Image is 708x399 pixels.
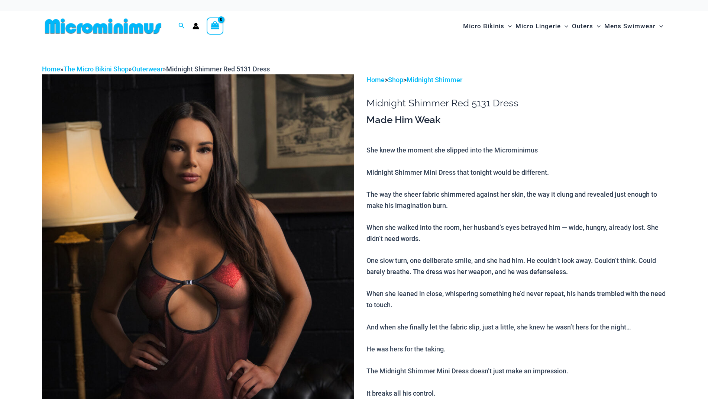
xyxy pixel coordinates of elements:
[366,97,666,109] h1: Midnight Shimmer Red 5131 Dress
[366,114,666,126] h3: Made Him Weak
[193,23,199,29] a: Account icon link
[515,17,561,36] span: Micro Lingerie
[166,65,270,73] span: Midnight Shimmer Red 5131 Dress
[178,22,185,31] a: Search icon link
[593,17,601,36] span: Menu Toggle
[407,76,462,84] a: Midnight Shimmer
[388,76,403,84] a: Shop
[366,74,666,86] p: > >
[207,17,224,35] a: View Shopping Cart, empty
[656,17,663,36] span: Menu Toggle
[602,15,665,38] a: Mens SwimwearMenu ToggleMenu Toggle
[64,65,129,73] a: The Micro Bikini Shop
[604,17,656,36] span: Mens Swimwear
[42,65,60,73] a: Home
[514,15,570,38] a: Micro LingerieMenu ToggleMenu Toggle
[132,65,163,73] a: Outerwear
[42,65,270,73] span: » » »
[460,14,666,39] nav: Site Navigation
[463,17,504,36] span: Micro Bikinis
[504,17,512,36] span: Menu Toggle
[572,17,593,36] span: Outers
[570,15,602,38] a: OutersMenu ToggleMenu Toggle
[561,17,568,36] span: Menu Toggle
[366,76,385,84] a: Home
[461,15,514,38] a: Micro BikinisMenu ToggleMenu Toggle
[42,18,164,35] img: MM SHOP LOGO FLAT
